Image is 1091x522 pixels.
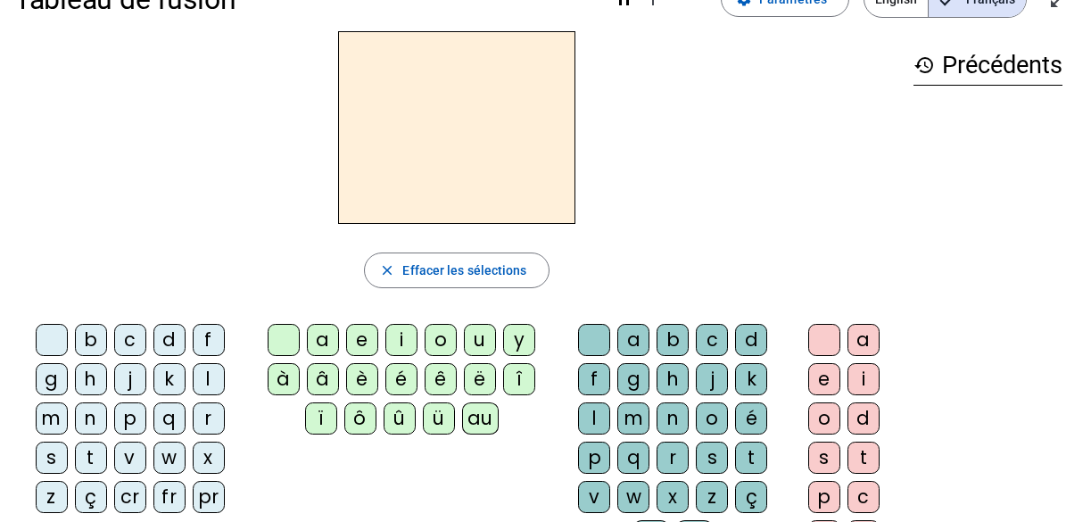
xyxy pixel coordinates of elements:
[36,481,68,513] div: z
[735,324,767,356] div: d
[114,481,146,513] div: cr
[379,262,395,278] mat-icon: close
[268,363,300,395] div: à
[657,402,689,435] div: n
[617,481,649,513] div: w
[617,442,649,474] div: q
[114,442,146,474] div: v
[913,54,935,76] mat-icon: history
[464,363,496,395] div: ë
[503,363,535,395] div: î
[578,442,610,474] div: p
[617,324,649,356] div: a
[617,363,649,395] div: g
[735,481,767,513] div: ç
[462,402,499,435] div: au
[36,402,68,435] div: m
[153,442,186,474] div: w
[36,442,68,474] div: s
[193,363,225,395] div: l
[657,442,689,474] div: r
[153,402,186,435] div: q
[696,363,728,395] div: j
[346,363,378,395] div: è
[847,363,880,395] div: i
[36,363,68,395] div: g
[735,363,767,395] div: k
[808,442,840,474] div: s
[307,324,339,356] div: a
[153,363,186,395] div: k
[578,402,610,435] div: l
[193,324,225,356] div: f
[617,402,649,435] div: m
[735,442,767,474] div: t
[307,363,339,395] div: â
[913,46,1062,86] h3: Précédents
[193,481,225,513] div: pr
[578,363,610,395] div: f
[847,324,880,356] div: a
[75,402,107,435] div: n
[808,481,840,513] div: p
[696,442,728,474] div: s
[75,481,107,513] div: ç
[735,402,767,435] div: é
[425,363,457,395] div: ê
[808,402,840,435] div: o
[657,324,689,356] div: b
[114,324,146,356] div: c
[696,481,728,513] div: z
[503,324,535,356] div: y
[847,481,880,513] div: c
[344,402,376,435] div: ô
[425,324,457,356] div: o
[464,324,496,356] div: u
[696,402,728,435] div: o
[305,402,337,435] div: ï
[657,363,689,395] div: h
[696,324,728,356] div: c
[75,363,107,395] div: h
[847,402,880,435] div: d
[808,363,840,395] div: e
[364,253,549,288] button: Effacer les sélections
[193,442,225,474] div: x
[423,402,455,435] div: ü
[578,481,610,513] div: v
[384,402,416,435] div: û
[75,442,107,474] div: t
[153,481,186,513] div: fr
[193,402,225,435] div: r
[153,324,186,356] div: d
[75,324,107,356] div: b
[657,481,689,513] div: x
[385,324,417,356] div: i
[847,442,880,474] div: t
[114,363,146,395] div: j
[346,324,378,356] div: e
[402,260,526,281] span: Effacer les sélections
[114,402,146,435] div: p
[385,363,417,395] div: é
